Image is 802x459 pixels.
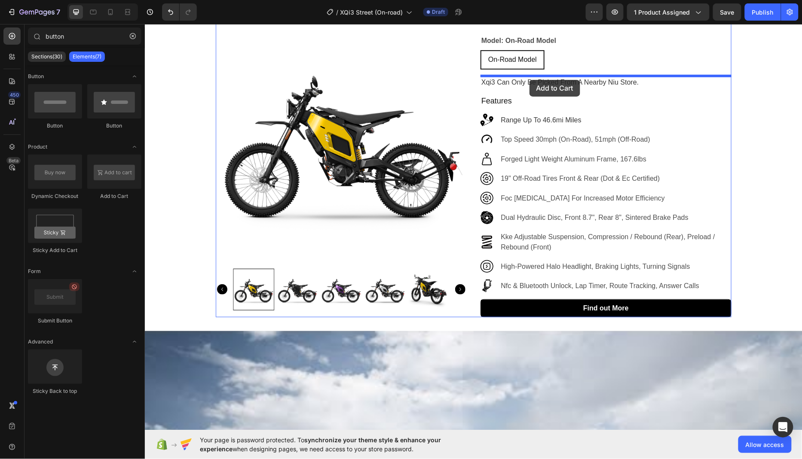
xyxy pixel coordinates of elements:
[73,53,101,60] p: Elements(7)
[28,73,44,80] span: Button
[128,140,141,154] span: Toggle open
[200,436,441,453] span: synchronize your theme style & enhance your experience
[752,8,774,17] div: Publish
[87,192,141,200] div: Add to Cart
[340,8,403,17] span: XQi3 Street (On-road)
[432,8,445,16] span: Draft
[28,387,82,395] div: Sticky Back to top
[31,53,62,60] p: Sections(30)
[8,91,21,98] div: 450
[162,3,197,21] div: Undo/Redo
[28,338,53,346] span: Advanced
[28,143,47,151] span: Product
[627,3,710,21] button: 1 product assigned
[745,3,781,21] button: Publish
[128,264,141,278] span: Toggle open
[128,70,141,83] span: Toggle open
[713,3,741,21] button: Save
[28,267,41,275] span: Form
[336,8,338,17] span: /
[3,3,64,21] button: 7
[634,8,690,17] span: 1 product assigned
[720,9,735,16] span: Save
[200,435,474,453] span: Your page is password protected. To when designing pages, we need access to your store password.
[56,7,60,17] p: 7
[28,27,141,45] input: Search Sections & Elements
[28,246,82,254] div: Sticky Add to Cart
[87,122,141,130] div: Button
[773,417,793,438] div: Open Intercom Messenger
[28,192,82,200] div: Dynamic Checkout
[746,440,784,449] span: Allow access
[28,122,82,130] div: Button
[738,436,792,453] button: Allow access
[128,335,141,349] span: Toggle open
[28,317,82,325] div: Submit Button
[6,157,21,164] div: Beta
